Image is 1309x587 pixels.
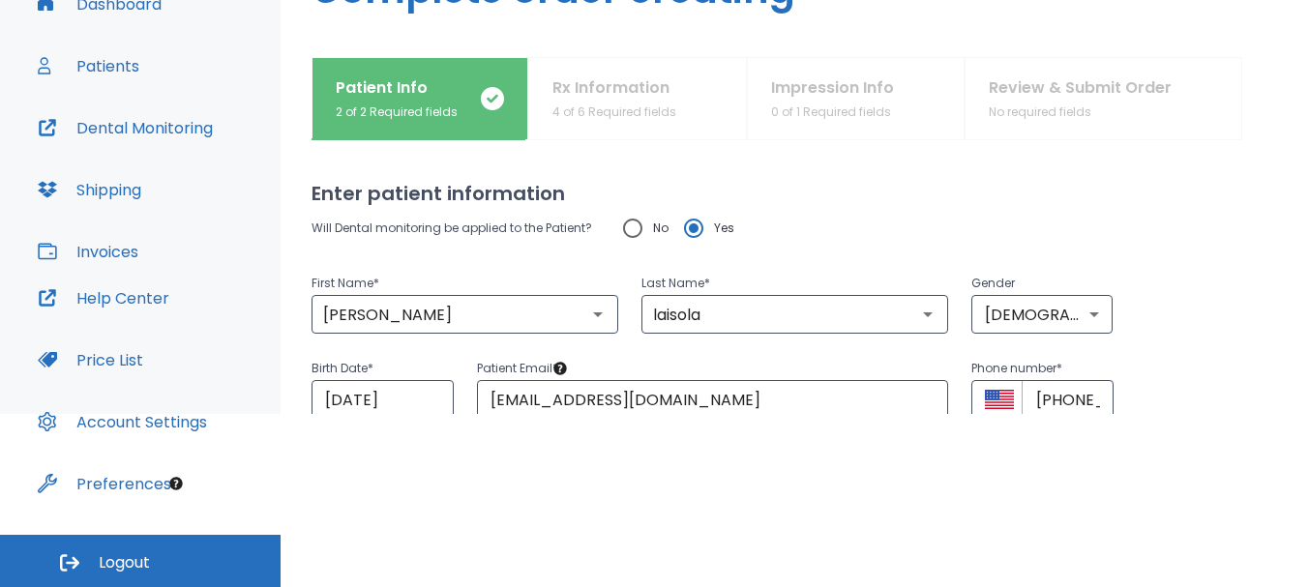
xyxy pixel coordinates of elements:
span: Yes [714,217,734,240]
span: Logout [99,552,150,573]
button: Invoices [26,228,150,275]
p: Last Name * [641,272,948,295]
p: Patient Email * [477,357,949,380]
h2: Enter patient information [312,179,1278,208]
p: Phone number * [971,357,1114,380]
input: +1 (702) 123-4567 [1022,380,1114,419]
div: [DEMOGRAPHIC_DATA] [971,295,1114,334]
button: Shipping [26,166,153,213]
button: Help Center [26,275,181,321]
input: Choose date, selected date is Nov 11, 1989 [312,380,454,419]
p: 2 of 2 Required fields [336,103,458,121]
p: Will Dental monitoring be applied to the Patient? [312,217,592,240]
button: Dental Monitoring [26,104,224,151]
input: First Name [317,301,612,328]
button: Account Settings [26,398,219,445]
button: Select country [985,385,1014,414]
button: Preferences [26,460,183,507]
button: Patients [26,43,151,89]
input: Last Name [647,301,942,328]
div: Tooltip anchor [551,360,569,377]
span: No [653,217,669,240]
p: Gender [971,272,1114,295]
button: Open [914,301,941,328]
p: Birth Date * [312,357,454,380]
p: Patient Info [336,76,458,100]
div: Tooltip anchor [167,475,185,492]
button: Price List [26,337,155,383]
input: Patient Email [477,380,949,419]
button: Open [584,301,611,328]
p: First Name * [312,272,618,295]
